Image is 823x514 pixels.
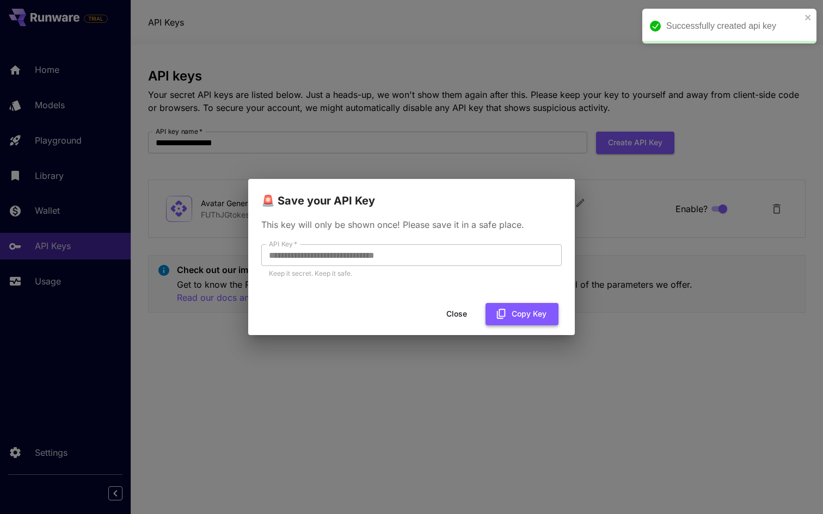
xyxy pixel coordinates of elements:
button: Copy Key [486,303,558,325]
p: Keep it secret. Keep it safe. [269,268,554,279]
button: close [804,13,812,22]
h2: 🚨 Save your API Key [248,179,575,209]
div: Successfully created api key [666,20,801,33]
button: Close [432,303,481,325]
p: This key will only be shown once! Please save it in a safe place. [261,218,562,231]
label: API Key [269,239,297,249]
